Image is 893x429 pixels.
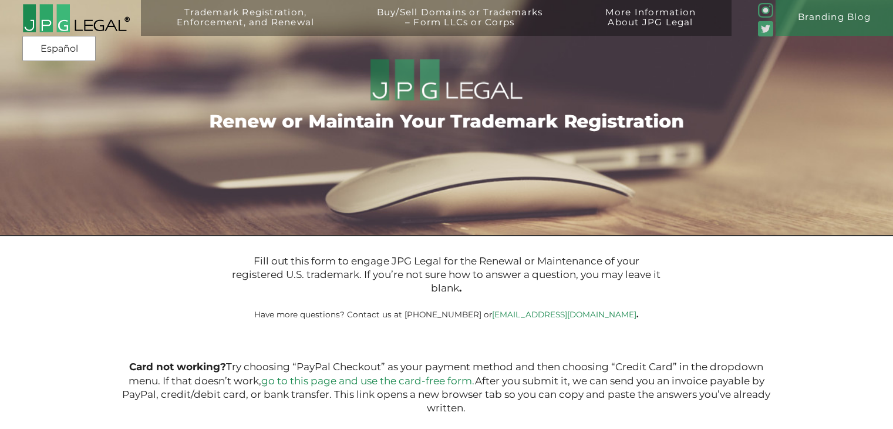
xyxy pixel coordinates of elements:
b: . [636,310,639,319]
a: Buy/Sell Domains or Trademarks– Form LLCs or Corps [350,8,570,43]
p: Fill out this form to engage JPG Legal for the Renewal or Maintenance of your registered U.S. tra... [232,254,661,296]
b: . [459,282,461,294]
a: Español [26,38,92,59]
a: go to this page and use the card-free form. [261,375,475,387]
a: Trademark Registration,Enforcement, and Renewal [150,8,341,43]
img: 2016-logo-black-letters-3-r.png [22,4,130,33]
small: Have more questions? Contact us at [PHONE_NUMBER] or [254,310,639,319]
a: [EMAIL_ADDRESS][DOMAIN_NAME] [492,310,636,319]
b: Card not working? [129,361,226,373]
img: Twitter_Social_Icon_Rounded_Square_Color-mid-green3-90.png [758,21,773,36]
a: More InformationAbout JPG Legal [578,8,723,43]
img: glyph-logo_May2016-green3-90.png [758,3,773,18]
